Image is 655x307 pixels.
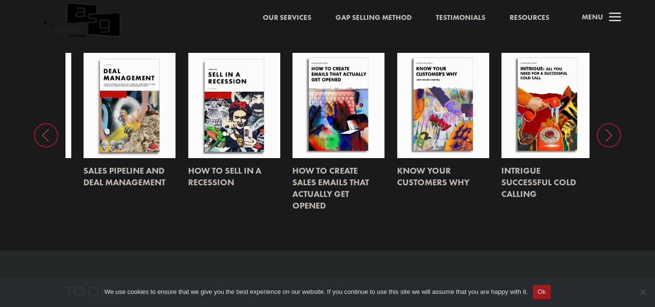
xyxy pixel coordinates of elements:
a: Resources [510,12,549,24]
a: Gap Selling Method [335,12,412,24]
span: No [638,287,648,297]
a: Testimonials [436,12,485,24]
span: We use cookies to ensure that we give you the best experience on our website. If you continue to ... [104,287,527,297]
span: Menu [582,12,603,22]
span: a [606,8,625,28]
button: Ok [533,285,551,299]
a: Our Services [263,12,311,24]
